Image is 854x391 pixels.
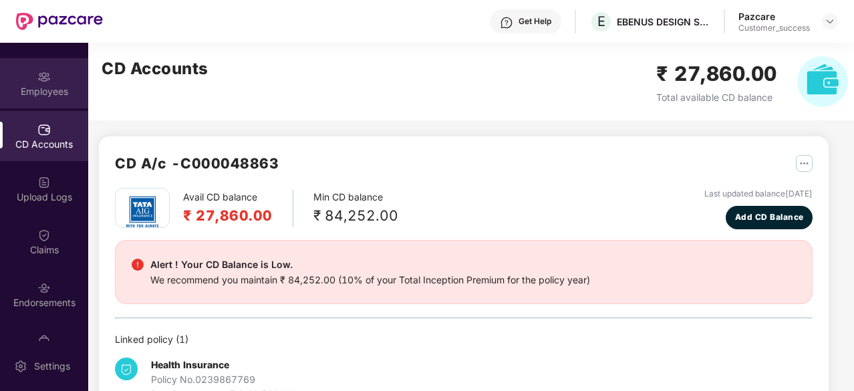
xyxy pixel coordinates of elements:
[150,257,590,273] div: Alert ! Your CD Balance is Low.
[825,16,835,27] img: svg+xml;base64,PHN2ZyBpZD0iRHJvcGRvd24tMzJ4MzIiIHhtbG5zPSJodHRwOi8vd3d3LnczLm9yZy8yMDAwL3N2ZyIgd2...
[115,152,279,174] h2: CD A/c - C000048863
[115,332,813,347] div: Linked policy ( 1 )
[704,188,813,201] div: Last updated balance [DATE]
[796,155,813,172] img: svg+xml;base64,PHN2ZyB4bWxucz0iaHR0cDovL3d3dy53My5vcmcvMjAwMC9zdmciIHdpZHRoPSIyNSIgaGVpZ2h0PSIyNS...
[30,360,74,373] div: Settings
[313,190,398,227] div: Min CD balance
[37,229,51,242] img: svg+xml;base64,PHN2ZyBpZD0iQ2xhaW0iIHhtbG5zPSJodHRwOi8vd3d3LnczLm9yZy8yMDAwL3N2ZyIgd2lkdGg9IjIwIi...
[37,123,51,136] img: svg+xml;base64,PHN2ZyBpZD0iQ0RfQWNjb3VudHMiIGRhdGEtbmFtZT0iQ0QgQWNjb3VudHMiIHhtbG5zPSJodHRwOi8vd3...
[738,23,810,33] div: Customer_success
[37,281,51,295] img: svg+xml;base64,PHN2ZyBpZD0iRW5kb3JzZW1lbnRzIiB4bWxucz0iaHR0cDovL3d3dy53My5vcmcvMjAwMC9zdmciIHdpZH...
[183,205,273,227] h2: ₹ 27,860.00
[183,190,293,227] div: Avail CD balance
[37,176,51,189] img: svg+xml;base64,PHN2ZyBpZD0iVXBsb2FkX0xvZ3MiIGRhdGEtbmFtZT0iVXBsb2FkIExvZ3MiIHhtbG5zPSJodHRwOi8vd3...
[735,211,804,224] span: Add CD Balance
[119,188,166,235] img: tatag.png
[617,15,710,28] div: EBENUS DESIGN SOLUTIONS PRIVATE LIMITED
[151,359,229,370] b: Health Insurance
[656,58,777,90] h2: ₹ 27,860.00
[37,334,51,348] img: svg+xml;base64,PHN2ZyBpZD0iTXlfT3JkZXJzIiBkYXRhLW5hbWU9Ik15IE9yZGVycyIgeG1sbnM9Imh0dHA6Ly93d3cudz...
[132,259,144,271] img: svg+xml;base64,PHN2ZyBpZD0iRGFuZ2VyX2FsZXJ0IiBkYXRhLW5hbWU9IkRhbmdlciBhbGVydCIgeG1sbnM9Imh0dHA6Ly...
[726,206,813,229] button: Add CD Balance
[500,16,513,29] img: svg+xml;base64,PHN2ZyBpZD0iSGVscC0zMngzMiIgeG1sbnM9Imh0dHA6Ly93d3cudzMub3JnLzIwMDAvc3ZnIiB3aWR0aD...
[14,360,27,373] img: svg+xml;base64,PHN2ZyBpZD0iU2V0dGluZy0yMHgyMCIgeG1sbnM9Imh0dHA6Ly93d3cudzMub3JnLzIwMDAvc3ZnIiB3aW...
[115,358,138,380] img: svg+xml;base64,PHN2ZyB4bWxucz0iaHR0cDovL3d3dy53My5vcmcvMjAwMC9zdmciIHdpZHRoPSIzNCIgaGVpZ2h0PSIzNC...
[519,16,551,27] div: Get Help
[738,10,810,23] div: Pazcare
[102,56,208,82] h2: CD Accounts
[797,56,848,107] img: svg+xml;base64,PHN2ZyB4bWxucz0iaHR0cDovL3d3dy53My5vcmcvMjAwMC9zdmciIHhtbG5zOnhsaW5rPSJodHRwOi8vd3...
[313,205,398,227] div: ₹ 84,252.00
[16,13,103,30] img: New Pazcare Logo
[597,13,605,29] span: E
[150,273,590,287] div: We recommend you maintain ₹ 84,252.00 (10% of your Total Inception Premium for the policy year)
[37,70,51,84] img: svg+xml;base64,PHN2ZyBpZD0iRW1wbG95ZWVzIiB4bWxucz0iaHR0cDovL3d3dy53My5vcmcvMjAwMC9zdmciIHdpZHRoPS...
[656,92,772,103] span: Total available CD balance
[151,372,294,387] div: Policy No. 0239867769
